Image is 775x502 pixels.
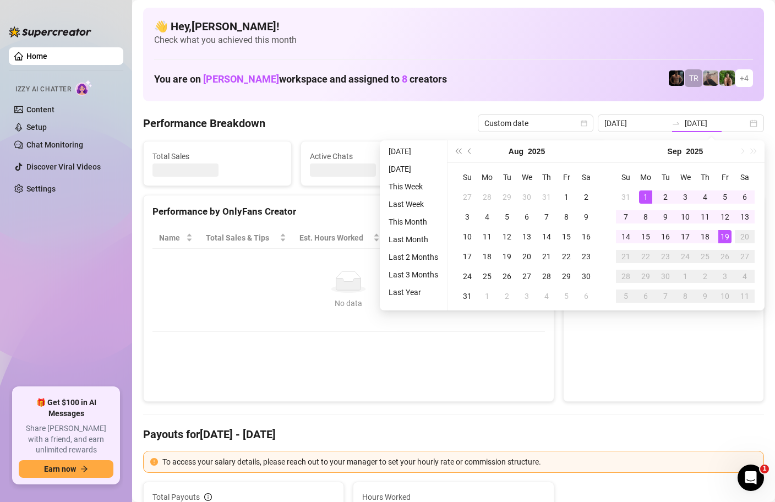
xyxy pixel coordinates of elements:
[152,227,199,249] th: Name
[203,73,279,85] span: [PERSON_NAME]
[457,227,545,249] th: Chat Conversion
[484,115,587,132] span: Custom date
[143,116,265,131] h4: Performance Breakdown
[143,427,764,442] h4: Payouts for [DATE] - [DATE]
[672,119,680,128] span: to
[80,465,88,473] span: arrow-right
[310,150,440,162] span: Active Chats
[162,456,757,468] div: To access your salary details, please reach out to your manager to set your hourly rate or commis...
[299,232,372,244] div: Est. Hours Worked
[15,84,71,95] span: Izzy AI Chatter
[26,123,47,132] a: Setup
[689,72,698,84] span: TR
[685,117,747,129] input: End date
[19,397,113,419] span: 🎁 Get $100 in AI Messages
[19,460,113,478] button: Earn nowarrow-right
[204,493,212,501] span: info-circle
[760,465,769,473] span: 1
[604,117,667,129] input: Start date
[163,297,534,309] div: No data
[206,232,277,244] span: Total Sales & Tips
[75,80,92,96] img: AI Chatter
[44,465,76,473] span: Earn now
[572,204,755,219] div: Sales by OnlyFans Creator
[154,34,753,46] span: Check what you achieved this month
[154,73,447,85] h1: You are on workspace and assigned to creators
[26,140,83,149] a: Chat Monitoring
[159,232,184,244] span: Name
[672,119,680,128] span: swap-right
[393,232,442,244] span: Sales / Hour
[740,72,749,84] span: + 4
[9,26,91,37] img: logo-BBDzfeDw.svg
[26,52,47,61] a: Home
[26,162,101,171] a: Discover Viral Videos
[581,120,587,127] span: calendar
[738,465,764,491] iframe: Intercom live chat
[199,227,292,249] th: Total Sales & Tips
[402,73,407,85] span: 8
[467,150,597,162] span: Messages Sent
[152,204,545,219] div: Performance by OnlyFans Creator
[152,150,282,162] span: Total Sales
[26,184,56,193] a: Settings
[19,423,113,456] span: Share [PERSON_NAME] with a friend, and earn unlimited rewards
[703,70,718,86] img: LC
[386,227,457,249] th: Sales / Hour
[26,105,54,114] a: Content
[464,232,530,244] span: Chat Conversion
[719,70,735,86] img: Nathaniel
[154,19,753,34] h4: 👋 Hey, [PERSON_NAME] !
[669,70,684,86] img: Trent
[150,458,158,466] span: exclamation-circle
